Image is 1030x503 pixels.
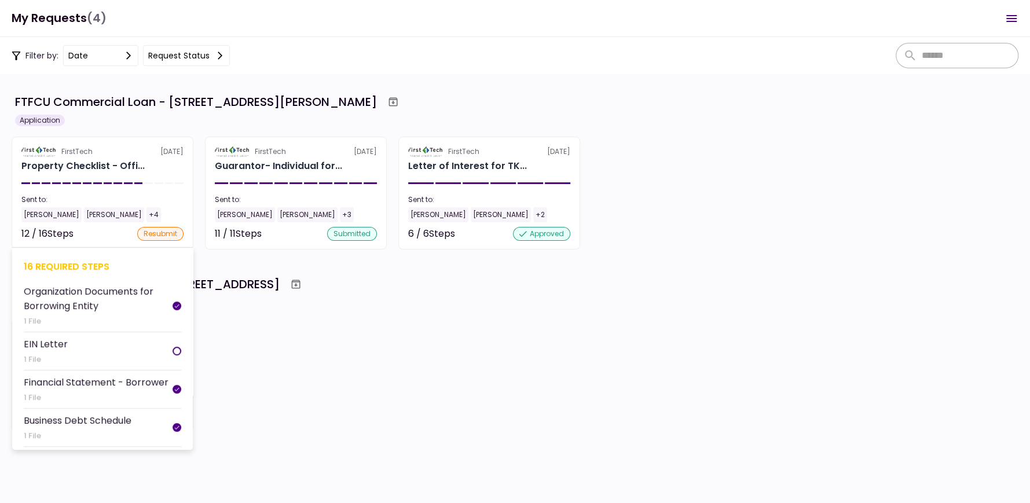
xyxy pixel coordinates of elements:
[513,227,570,241] div: approved
[24,259,181,274] div: 16 required steps
[998,5,1025,32] button: Open menu
[408,146,443,157] img: Partner logo
[215,207,275,222] div: [PERSON_NAME]
[408,207,468,222] div: [PERSON_NAME]
[63,45,138,66] button: date
[215,194,377,205] div: Sent to:
[24,284,173,313] div: Organization Documents for Borrowing Entity
[21,146,57,157] img: Partner logo
[215,146,250,157] img: Partner logo
[24,354,68,365] div: 1 File
[68,49,88,62] div: date
[340,207,354,222] div: +3
[61,146,93,157] div: FirstTech
[533,207,547,222] div: +2
[24,337,68,351] div: EIN Letter
[24,413,131,428] div: Business Debt Schedule
[15,93,377,111] div: FTFCU Commercial Loan - [STREET_ADDRESS][PERSON_NAME]
[408,194,570,205] div: Sent to:
[21,159,145,173] div: Property Checklist - Office Retail for TKW RESORT, LLC 1402 Boone Street
[146,207,161,222] div: +4
[143,45,230,66] button: Request status
[285,274,306,295] button: Archive workflow
[408,227,455,241] div: 6 / 6 Steps
[21,194,184,205] div: Sent to:
[327,227,377,241] div: submitted
[87,6,107,30] span: (4)
[21,227,74,241] div: 12 / 16 Steps
[137,227,184,241] div: resubmit
[408,159,527,173] div: Letter of Interest for TKW RESORT, LLC 1402 Boone Street
[21,207,82,222] div: [PERSON_NAME]
[255,146,286,157] div: FirstTech
[21,146,184,157] div: [DATE]
[24,315,173,327] div: 1 File
[15,115,65,126] div: Application
[408,146,570,157] div: [DATE]
[471,207,531,222] div: [PERSON_NAME]
[383,91,404,112] button: Archive workflow
[84,207,144,222] div: [PERSON_NAME]
[12,6,107,30] h1: My Requests
[277,207,338,222] div: [PERSON_NAME]
[215,227,262,241] div: 11 / 11 Steps
[12,45,230,66] div: Filter by:
[24,392,168,403] div: 1 File
[24,430,131,442] div: 1 File
[448,146,479,157] div: FirstTech
[215,159,342,173] div: Guarantor- Individual for TKW RESORT, LLC Tom White
[215,146,377,157] div: [DATE]
[24,375,168,390] div: Financial Statement - Borrower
